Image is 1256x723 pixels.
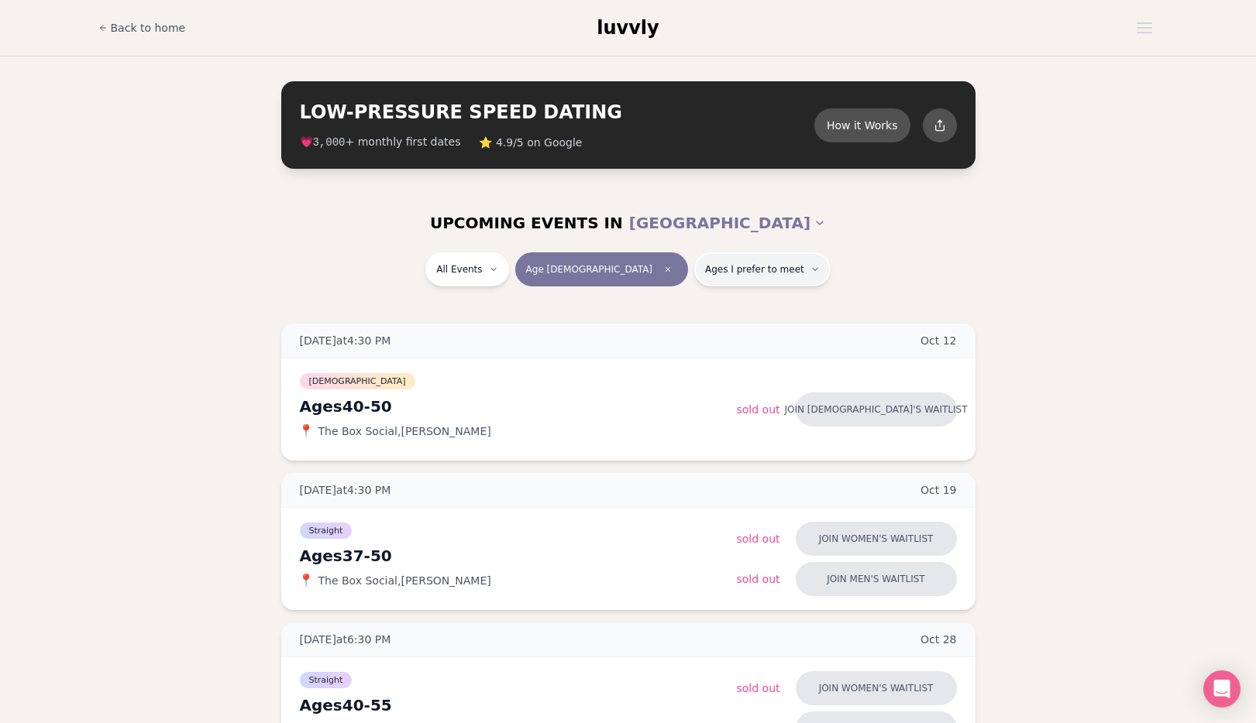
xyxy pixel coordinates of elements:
span: 💗 + monthly first dates [300,134,461,150]
button: [GEOGRAPHIC_DATA] [629,206,826,240]
span: The Box Social , [PERSON_NAME] [318,573,491,588]
span: Sold Out [737,533,780,545]
span: luvvly [597,17,659,39]
span: Back to home [111,20,186,36]
span: Sold Out [737,682,780,694]
span: The Box Social , [PERSON_NAME] [318,423,491,439]
span: Ages I prefer to meet [705,263,804,276]
span: Oct 28 [920,632,957,647]
a: Back to home [98,12,186,43]
a: luvvly [597,15,659,40]
div: Ages 40-50 [300,396,737,417]
span: ⭐ 4.9/5 on Google [479,135,582,150]
h2: LOW-PRESSURE SPEED DATING [300,100,814,125]
span: UPCOMING EVENTS IN [430,212,623,234]
span: Oct 19 [920,482,957,498]
button: Ages I prefer to meet [694,252,831,286]
span: Age [DEMOGRAPHIC_DATA] [526,263,652,276]
span: All Events [436,263,482,276]
div: Ages 40-55 [300,694,737,716]
button: Join [DEMOGRAPHIC_DATA]'s waitlist [796,392,957,427]
button: All Events [425,252,508,286]
button: How it Works [814,108,910,142]
span: [DEMOGRAPHIC_DATA] [300,373,415,389]
span: [DATE] at 6:30 PM [300,632,391,647]
div: Ages 37-50 [300,545,737,567]
span: Straight [300,523,353,539]
span: Sold Out [737,573,780,585]
button: Join women's waitlist [796,671,957,705]
span: [DATE] at 4:30 PM [300,482,391,498]
span: 3,000 [313,136,346,149]
div: Open Intercom Messenger [1203,670,1241,708]
span: [DATE] at 4:30 PM [300,333,391,348]
span: Oct 12 [920,333,957,348]
span: Straight [300,672,353,688]
span: 📍 [300,574,312,587]
span: Sold Out [737,403,780,416]
span: Clear age [659,260,677,279]
span: 📍 [300,425,312,437]
button: Age [DEMOGRAPHIC_DATA]Clear age [515,252,688,286]
button: Join men's waitlist [796,562,957,596]
button: Open menu [1130,16,1158,39]
button: Join women's waitlist [796,522,957,556]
